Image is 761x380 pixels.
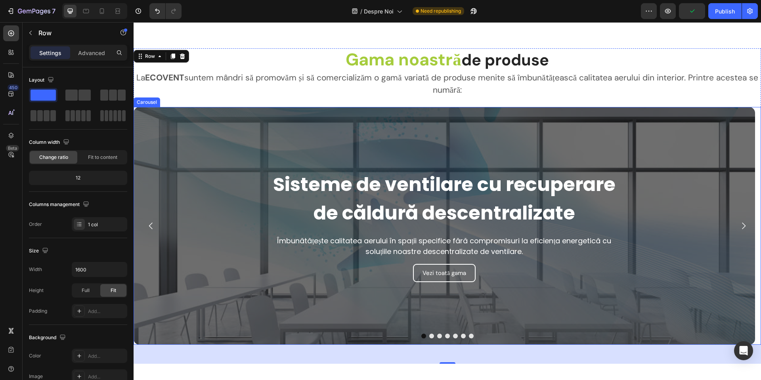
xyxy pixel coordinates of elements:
div: Open Intercom Messenger [734,341,753,360]
div: Height [29,287,44,294]
div: Columns management [29,199,91,210]
button: Dot [335,311,340,316]
input: Auto [72,262,127,277]
div: 12 [31,172,126,183]
div: Padding [29,307,47,315]
p: Settings [39,49,61,57]
div: Background [29,332,67,343]
button: Carousel Next Arrow [599,193,621,215]
button: Dot [304,311,308,316]
strong: ECOVENT [11,50,51,61]
iframe: Design area [134,22,761,380]
p: Row [38,28,106,38]
button: Dot [327,311,332,316]
div: Beta [6,145,19,151]
button: Dot [319,311,324,316]
span: Need republishing [421,8,461,15]
span: Despre Noi [364,7,394,15]
strong: Gama noastră [212,26,328,48]
span: Change ratio [39,154,68,161]
div: 450 [8,84,19,91]
div: Width [29,266,42,273]
p: Advanced [78,49,105,57]
div: Color [29,352,41,359]
div: Undo/Redo [149,3,182,19]
span: / [360,7,362,15]
p: La suntem mândri să promovăm și să comercializăm o gamă variată de produse menite să îmbunătățeas... [1,50,627,74]
button: Dot [312,311,316,316]
button: Dot [288,311,293,316]
div: Publish [715,7,735,15]
button: Carousel Back Arrow [6,193,29,215]
div: Add... [88,353,125,360]
div: Image [29,373,43,380]
p: Îmbunătățește calitatea aerului în spații specifice fără compromisuri la eficiența energetică cu ... [140,213,482,235]
button: Dot [296,311,300,316]
button: 7 [3,3,59,19]
div: 1 col [88,221,125,228]
span: Fit [111,287,116,294]
strong: Sisteme de ventilare cu recuperare de căldură descentralizate [140,149,482,204]
div: Order [29,221,42,228]
p: 7 [52,6,55,16]
div: Carousel [2,76,25,84]
div: Column width [29,137,71,148]
p: Vezi toată gama [289,246,333,256]
div: Add... [88,308,125,315]
span: Fit to content [88,154,117,161]
span: Full [82,287,90,294]
div: Row [10,31,23,38]
div: Layout [29,75,55,86]
button: Publish [708,3,742,19]
div: Size [29,246,50,256]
